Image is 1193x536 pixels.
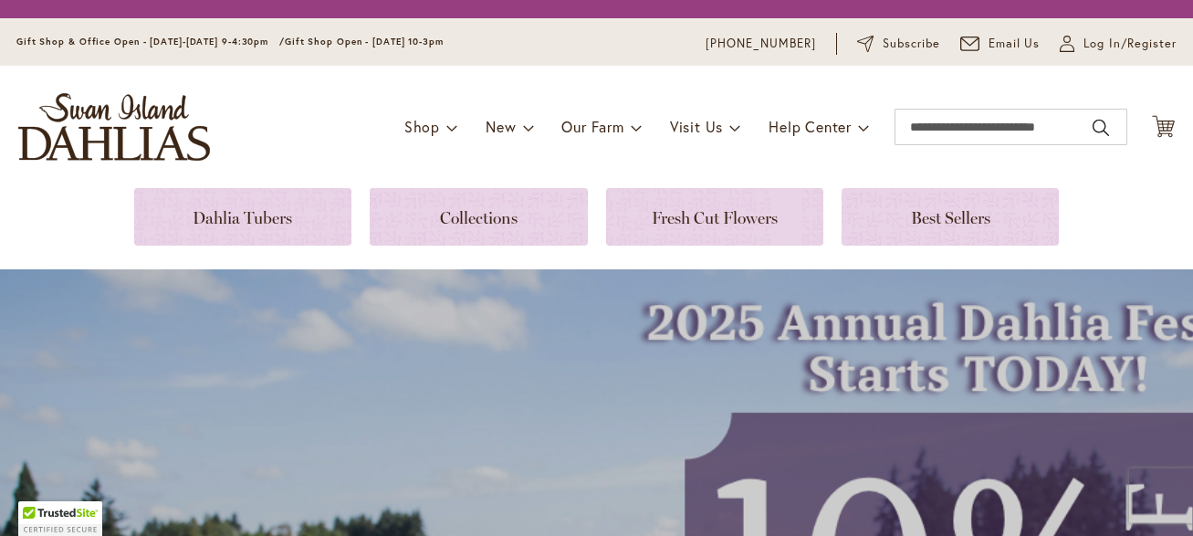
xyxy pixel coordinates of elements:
span: Shop [404,117,440,136]
a: [PHONE_NUMBER] [706,35,816,53]
span: Log In/Register [1083,35,1177,53]
span: Email Us [989,35,1041,53]
a: Email Us [960,35,1041,53]
span: Visit Us [670,117,723,136]
span: New [486,117,516,136]
span: Subscribe [883,35,940,53]
a: Log In/Register [1060,35,1177,53]
div: TrustedSite Certified [18,501,102,536]
span: Gift Shop & Office Open - [DATE]-[DATE] 9-4:30pm / [16,36,285,47]
span: Help Center [769,117,852,136]
span: Gift Shop Open - [DATE] 10-3pm [285,36,444,47]
button: Search [1093,113,1109,142]
a: Subscribe [857,35,940,53]
a: store logo [18,93,210,161]
span: Our Farm [561,117,623,136]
